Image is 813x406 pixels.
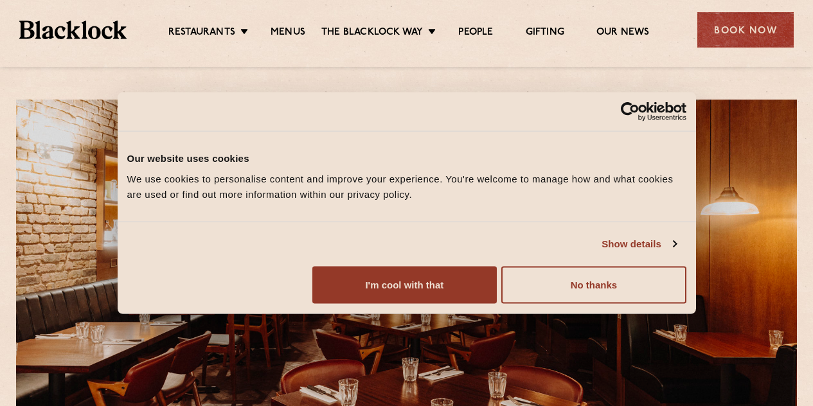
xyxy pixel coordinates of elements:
[458,26,493,40] a: People
[501,266,686,303] button: No thanks
[321,26,423,40] a: The Blacklock Way
[596,26,650,40] a: Our News
[602,236,676,252] a: Show details
[19,21,127,39] img: BL_Textured_Logo-footer-cropped.svg
[168,26,235,40] a: Restaurants
[526,26,564,40] a: Gifting
[127,151,686,166] div: Our website uses cookies
[271,26,305,40] a: Menus
[697,12,794,48] div: Book Now
[312,266,497,303] button: I'm cool with that
[127,171,686,202] div: We use cookies to personalise content and improve your experience. You're welcome to manage how a...
[574,102,686,121] a: Usercentrics Cookiebot - opens in a new window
